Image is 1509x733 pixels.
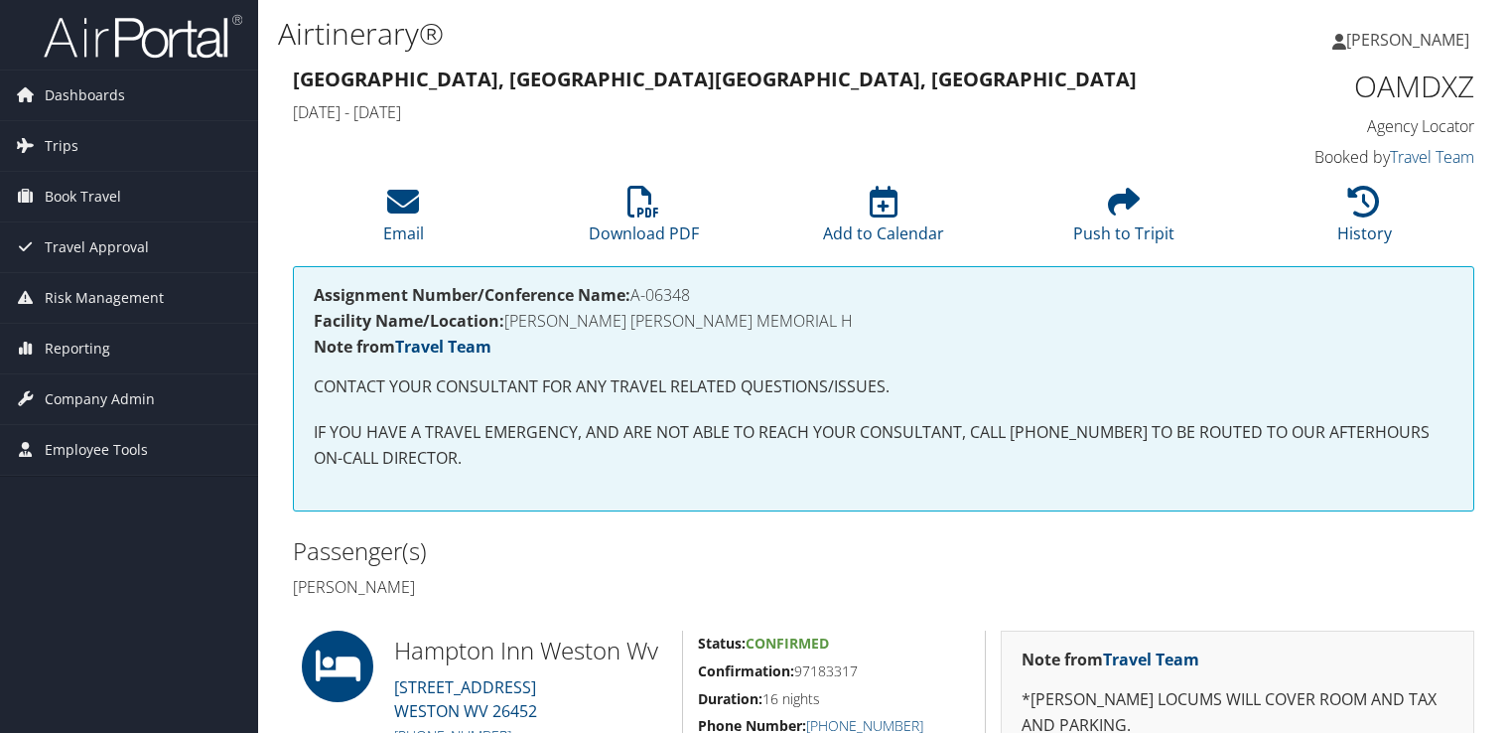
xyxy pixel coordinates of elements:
strong: Facility Name/Location: [314,310,504,332]
h2: Hampton Inn Weston Wv [394,634,667,667]
strong: [GEOGRAPHIC_DATA], [GEOGRAPHIC_DATA] [GEOGRAPHIC_DATA], [GEOGRAPHIC_DATA] [293,66,1137,92]
h4: [DATE] - [DATE] [293,101,1171,123]
a: Travel Team [395,336,491,358]
p: CONTACT YOUR CONSULTANT FOR ANY TRAVEL RELATED QUESTIONS/ISSUES. [314,374,1453,400]
span: Trips [45,121,78,171]
a: History [1337,197,1392,244]
a: Travel Team [1103,649,1199,670]
a: Add to Calendar [823,197,944,244]
img: airportal-logo.png [44,13,242,60]
a: [STREET_ADDRESS]WESTON WV 26452 [394,676,537,722]
h4: A-06348 [314,287,1453,303]
h4: [PERSON_NAME] [293,576,869,598]
strong: Note from [1022,649,1199,670]
a: Push to Tripit [1073,197,1174,244]
h4: Agency Locator [1201,115,1474,137]
strong: Assignment Number/Conference Name: [314,284,630,306]
h5: 16 nights [698,689,970,709]
h4: [PERSON_NAME] [PERSON_NAME] MEMORIAL H [314,313,1453,329]
span: [PERSON_NAME] [1346,29,1469,51]
span: Confirmed [746,634,829,653]
a: Email [383,197,424,244]
span: Employee Tools [45,425,148,475]
span: Travel Approval [45,222,149,272]
a: Download PDF [589,197,699,244]
strong: Note from [314,336,491,358]
span: Book Travel [45,172,121,221]
strong: Status: [698,634,746,653]
h4: Booked by [1201,146,1474,168]
p: IF YOU HAVE A TRAVEL EMERGENCY, AND ARE NOT ABLE TO REACH YOUR CONSULTANT, CALL [PHONE_NUMBER] TO... [314,420,1453,471]
span: Company Admin [45,374,155,424]
h2: Passenger(s) [293,534,869,568]
h5: 97183317 [698,661,970,681]
a: Travel Team [1390,146,1474,168]
strong: Duration: [698,689,762,708]
span: Reporting [45,324,110,373]
a: [PERSON_NAME] [1332,10,1489,70]
strong: Confirmation: [698,661,794,680]
span: Dashboards [45,71,125,120]
h1: Airtinerary® [278,13,1085,55]
span: Risk Management [45,273,164,323]
h1: OAMDXZ [1201,66,1474,107]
